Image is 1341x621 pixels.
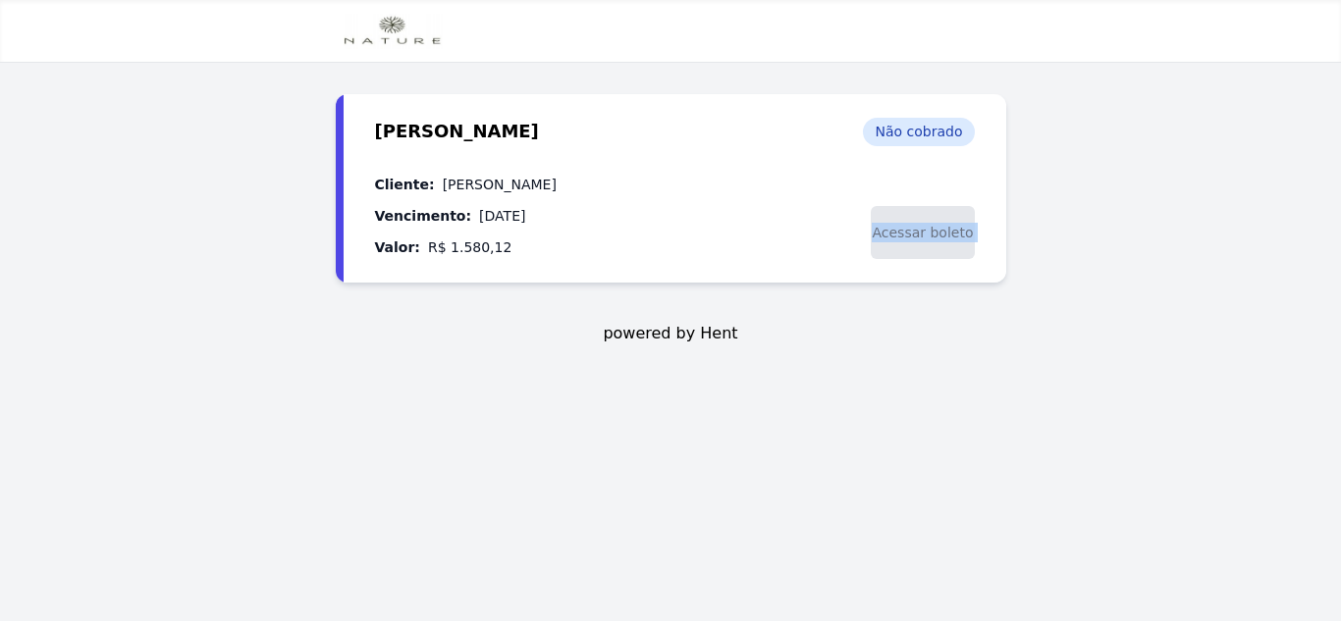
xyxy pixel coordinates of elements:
[344,14,445,49] img: LOGO%20HILDEGARDO.jpg
[443,173,557,196] dd: [PERSON_NAME]
[375,235,420,259] dt: Valor:
[375,204,472,228] dt: Vencimento:
[603,322,737,345] span: powered by Hent
[863,118,974,146] div: Não cobrado
[375,118,539,149] span: [PERSON_NAME]
[375,173,435,196] dt: Cliente:
[479,204,525,228] dd: [DATE]
[428,235,511,259] dd: R$ 1.580,12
